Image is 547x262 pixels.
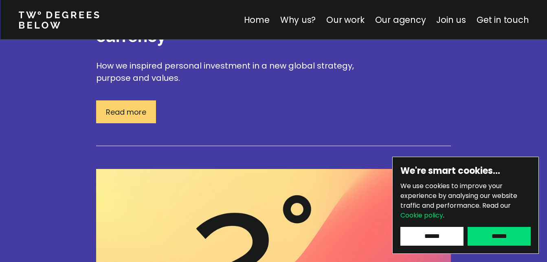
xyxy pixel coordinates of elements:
p: Read more [106,107,146,118]
a: Home [244,14,269,26]
p: How we inspired personal investment in a new global strategy, purpose and values. [96,60,381,84]
a: Our agency [375,14,426,26]
a: Why us? [280,14,316,26]
span: Read our . [400,201,511,220]
p: We use cookies to improve your experience by analysing our website traffic and performance. [400,181,531,220]
a: Our work [326,14,364,26]
a: Join us [436,14,466,26]
a: Get in touch [477,14,529,26]
h6: We're smart cookies… [400,165,531,177]
a: Cookie policy [400,211,443,220]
